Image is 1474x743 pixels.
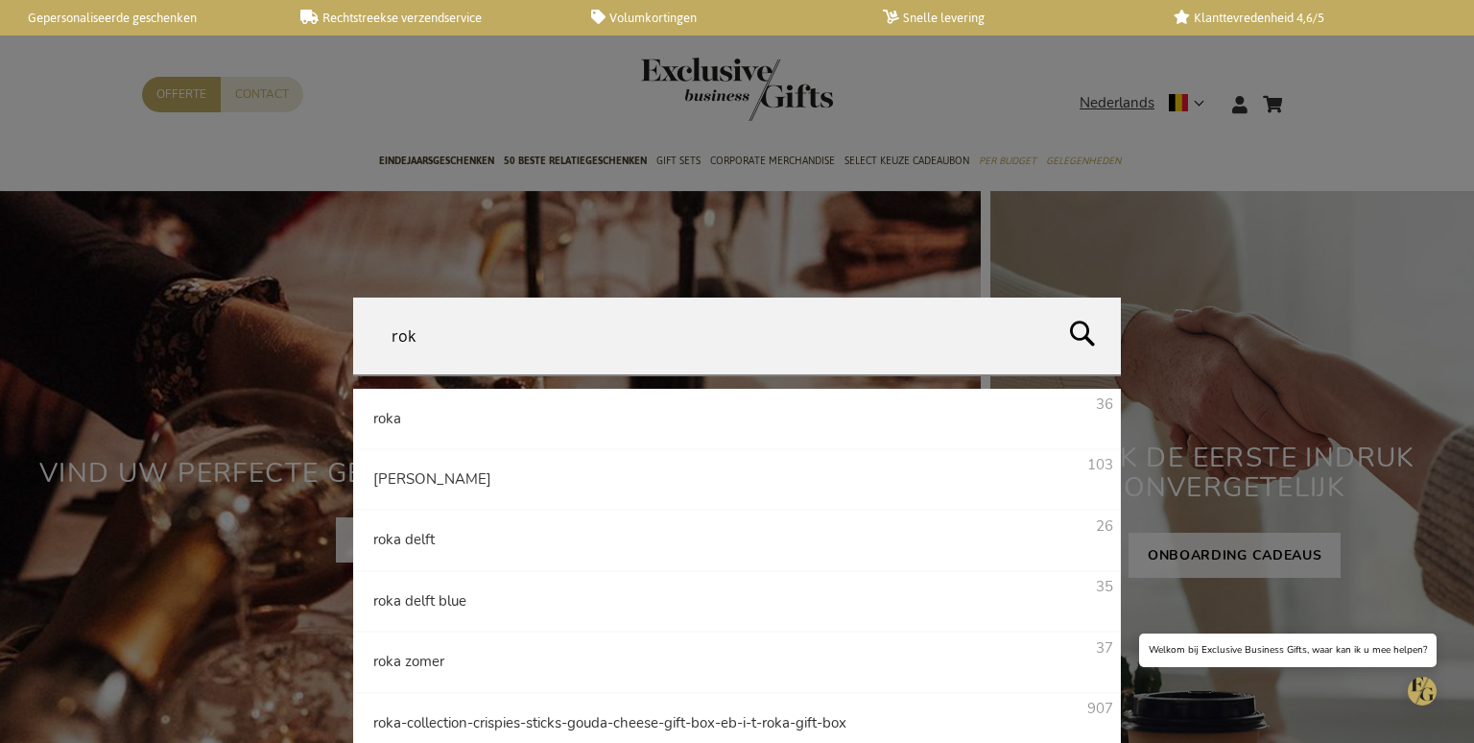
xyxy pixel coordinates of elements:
[373,530,435,549] span: roka delft
[353,298,1121,374] input: Doorzoek de hele winkel
[373,713,846,732] span: roka-collection-crispies-sticks-gouda-cheese-gift-box-eb-i-t-roka-gift-box
[373,591,466,611] span: roka delft blue
[1087,455,1113,475] span: 103
[373,409,401,428] span: roka
[883,10,1143,26] a: Snelle levering
[373,652,444,671] span: roka zomer
[591,10,851,26] a: Volumkortingen
[300,10,560,26] a: Rechtstreekse verzendservice
[1174,10,1434,26] a: Klanttevredenheid 4,6/5
[1096,638,1113,659] span: 37
[1096,577,1113,597] span: 35
[1096,516,1113,537] span: 26
[10,10,270,26] a: Gepersonaliseerde geschenken
[373,469,491,489] span: [PERSON_NAME]
[1096,395,1113,415] span: 36
[1087,699,1113,719] span: 907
